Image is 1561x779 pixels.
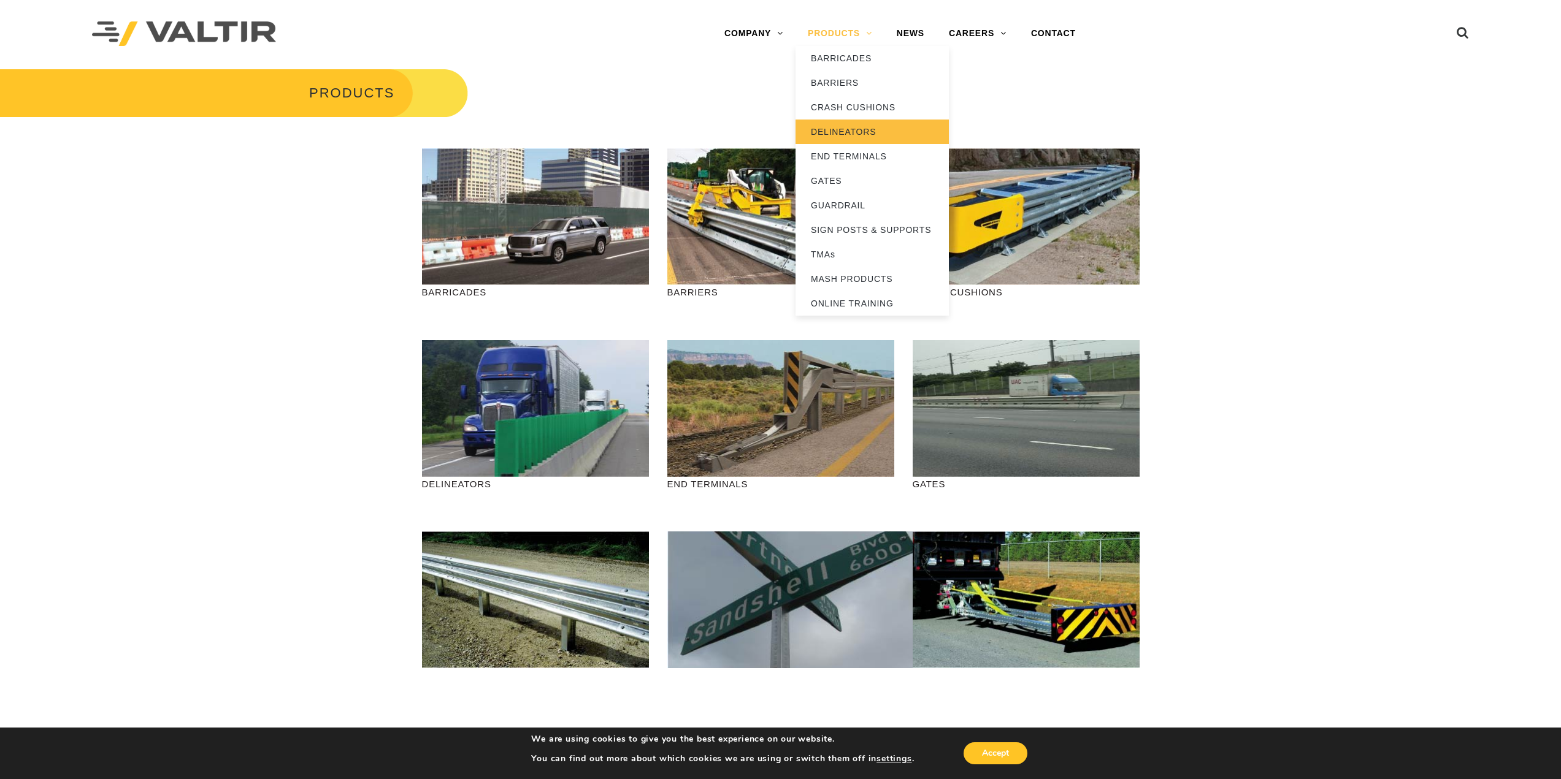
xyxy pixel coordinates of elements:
p: BARRIERS [667,285,894,299]
p: DELINEATORS [422,477,649,491]
a: PRODUCTS [796,21,884,46]
a: CRASH CUSHIONS [796,95,949,120]
a: SIGN POSTS & SUPPORTS [796,218,949,242]
img: Valtir [92,21,276,47]
a: MASH PRODUCTS [796,267,949,291]
a: END TERMINALS [796,144,949,169]
a: GATES [796,169,949,193]
a: TMAs [796,242,949,267]
a: DELINEATORS [796,120,949,144]
button: Accept [964,742,1027,764]
a: COMPANY [712,21,796,46]
p: CRASH CUSHIONS [913,285,1140,299]
p: GATES [913,477,1140,491]
a: GUARDRAIL [796,193,949,218]
a: CAREERS [937,21,1019,46]
a: CONTACT [1019,21,1088,46]
p: You can find out more about which cookies we are using or switch them off in . [531,753,914,764]
a: BARRIERS [796,70,949,95]
p: BARRICADES [422,285,649,299]
a: NEWS [884,21,937,46]
button: settings [876,753,911,764]
p: END TERMINALS [667,477,894,491]
a: BARRICADES [796,46,949,70]
a: ONLINE TRAINING [796,291,949,316]
p: We are using cookies to give you the best experience on our website. [531,734,914,745]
